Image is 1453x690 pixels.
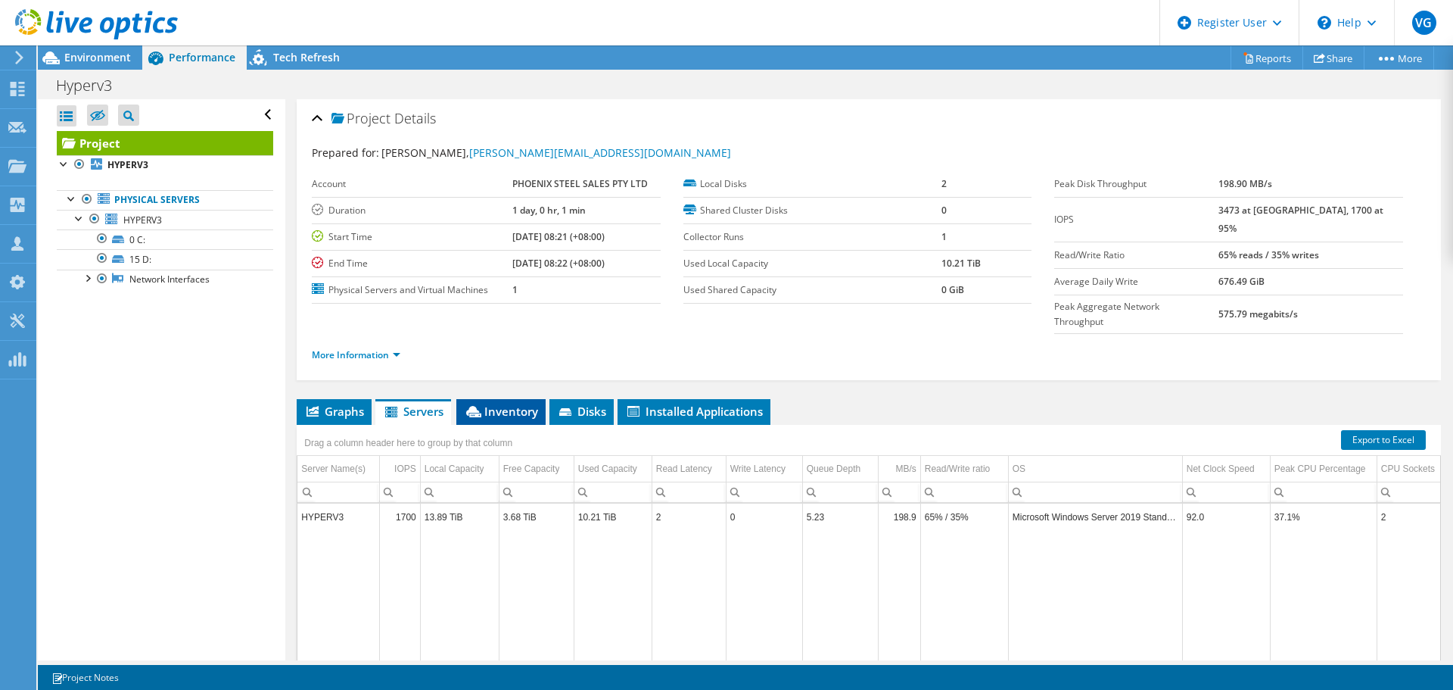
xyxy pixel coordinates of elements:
[1182,504,1270,530] td: Column Net Clock Speed, Value 92.0
[107,158,148,171] b: HYPERV3
[312,229,512,245] label: Start Time
[920,504,1008,530] td: Column Read/Write ratio, Value 65% / 35%
[941,257,981,270] b: 10.21 TiB
[574,504,652,530] td: Column Used Capacity, Value 10.21 TiB
[381,145,731,160] span: [PERSON_NAME],
[57,210,273,229] a: HYPERV3
[941,230,947,243] b: 1
[57,131,273,155] a: Project
[878,504,920,530] td: Column MB/s, Value 198.9
[1054,299,1218,329] label: Peak Aggregate Network Throughput
[312,283,512,298] label: Physical Servers and Virtual Machines
[312,145,379,160] label: Prepared for:
[920,456,1008,482] td: Read/Write ratio Column
[1218,204,1383,235] b: 3473 at [GEOGRAPHIC_DATA], 1700 at 95%
[1231,46,1303,70] a: Reports
[1008,504,1182,530] td: Column OS, Value Microsoft Windows Server 2019 Standard
[1318,16,1331,30] svg: \n
[878,482,920,502] td: Column MB/s, Filter cell
[123,214,162,226] span: HYPERV3
[379,482,420,502] td: Column IOPS, Filter cell
[383,404,443,419] span: Servers
[941,177,947,190] b: 2
[394,109,436,127] span: Details
[726,504,802,530] td: Column Write Latency, Value 0
[941,204,947,217] b: 0
[920,482,1008,502] td: Column Read/Write ratio, Filter cell
[420,504,499,530] td: Column Local Capacity, Value 13.89 TiB
[1054,274,1218,289] label: Average Daily Write
[802,504,878,530] td: Column Queue Depth, Value 5.23
[925,460,990,478] div: Read/Write ratio
[1274,460,1366,478] div: Peak CPU Percentage
[652,456,726,482] td: Read Latency Column
[1008,456,1182,482] td: OS Column
[312,176,512,192] label: Account
[57,229,273,249] a: 0 C:
[683,283,941,298] label: Used Shared Capacity
[300,432,516,454] div: Drag a column header here to group by that column
[1182,456,1270,482] td: Net Clock Speed Column
[297,456,379,482] td: Server Name(s) Column
[301,460,366,478] div: Server Name(s)
[1218,275,1265,288] b: 676.49 GiB
[557,404,606,419] span: Disks
[656,460,712,478] div: Read Latency
[312,348,400,361] a: More Information
[1187,460,1255,478] div: Net Clock Speed
[878,456,920,482] td: MB/s Column
[512,283,518,296] b: 1
[394,460,416,478] div: IOPS
[312,256,512,271] label: End Time
[499,456,574,482] td: Free Capacity Column
[683,203,941,218] label: Shared Cluster Disks
[57,190,273,210] a: Physical Servers
[652,504,726,530] td: Column Read Latency, Value 2
[652,482,726,502] td: Column Read Latency, Filter cell
[57,270,273,289] a: Network Interfaces
[1013,460,1025,478] div: OS
[57,249,273,269] a: 15 D:
[683,176,941,192] label: Local Disks
[683,256,941,271] label: Used Local Capacity
[730,460,786,478] div: Write Latency
[1054,212,1218,227] label: IOPS
[297,504,379,530] td: Column Server Name(s), Value HYPERV3
[625,404,763,419] span: Installed Applications
[1218,308,1298,320] b: 575.79 megabits/s
[1412,11,1436,35] span: VG
[1302,46,1364,70] a: Share
[499,482,574,502] td: Column Free Capacity, Filter cell
[169,50,235,64] span: Performance
[1054,176,1218,192] label: Peak Disk Throughput
[1218,248,1319,261] b: 65% reads / 35% writes
[420,456,499,482] td: Local Capacity Column
[379,456,420,482] td: IOPS Column
[57,155,273,175] a: HYPERV3
[1270,456,1377,482] td: Peak CPU Percentage Column
[1270,504,1377,530] td: Column Peak CPU Percentage, Value 37.1%
[273,50,340,64] span: Tech Refresh
[1377,504,1448,530] td: Column CPU Sockets, Value 2
[425,460,484,478] div: Local Capacity
[512,204,586,217] b: 1 day, 0 hr, 1 min
[1341,430,1426,450] a: Export to Excel
[1377,482,1448,502] td: Column CPU Sockets, Filter cell
[807,460,860,478] div: Queue Depth
[297,482,379,502] td: Column Server Name(s), Filter cell
[49,77,135,94] h1: Hyperv3
[1218,177,1272,190] b: 198.90 MB/s
[499,504,574,530] td: Column Free Capacity, Value 3.68 TiB
[1377,456,1448,482] td: CPU Sockets Column
[512,257,605,270] b: [DATE] 08:22 (+08:00)
[802,482,878,502] td: Column Queue Depth, Filter cell
[895,460,916,478] div: MB/s
[41,668,129,687] a: Project Notes
[512,177,648,190] b: PHOENIX STEEL SALES PTY LTD
[574,456,652,482] td: Used Capacity Column
[1270,482,1377,502] td: Column Peak CPU Percentage, Filter cell
[726,456,802,482] td: Write Latency Column
[1054,248,1218,263] label: Read/Write Ratio
[503,460,560,478] div: Free Capacity
[802,456,878,482] td: Queue Depth Column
